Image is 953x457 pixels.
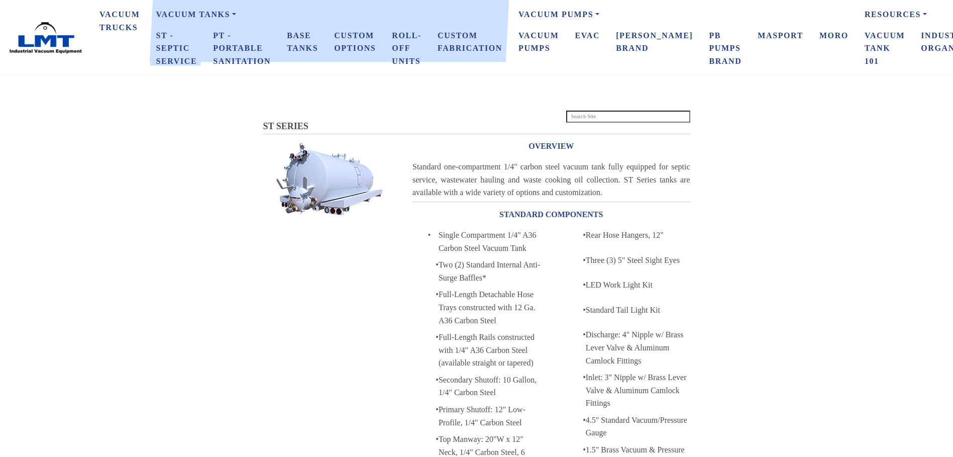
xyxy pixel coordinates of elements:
[428,433,439,446] p: •
[428,374,439,387] p: •
[701,25,750,72] a: PB Pumps Brand
[439,403,543,429] div: Primary Shutoff: 12" Low-Profile, 1/4" Carbon Steel
[8,22,83,54] img: LMT
[412,160,690,199] div: Standard one-compartment 1/4" carbon steel vacuum tank fully equipped for septic service, wastewa...
[412,134,690,158] a: OVERVIEW
[575,254,586,267] p: •
[586,254,690,267] div: Three (3) 5" Steel Sight Eyes
[412,207,690,223] h3: STANDARD COMPONENTS
[439,258,543,284] div: Two (2) Standard Internal Anti-Surge Baffles*
[439,374,543,399] div: Secondary Shutoff: 10 Gallon, 1/4" Carbon Steel
[575,229,586,242] p: •
[412,138,690,154] h3: OVERVIEW
[384,25,430,72] a: Roll-Off Units
[91,4,148,38] a: Vacuum Trucks
[148,4,510,25] a: Vacuum Tanks
[428,258,439,271] p: •
[430,25,510,59] a: Custom Fabrication
[412,203,690,226] a: STANDARD COMPONENTS
[586,229,690,242] div: Rear Hose Hangers, 12"
[575,443,586,456] p: •
[263,121,308,131] span: ST SERIES
[575,371,586,384] p: •
[279,25,326,59] a: Base Tanks
[586,328,690,367] div: Discharge: 4" Nipple w/ Brass Lever Valve & Aluminum Camlock Fittings
[148,25,205,72] a: ST - Septic Service
[575,279,586,292] p: •
[439,331,543,370] div: Full-Length Rails constructed with 1/4" A36 Carbon Steel (available straight or tapered)
[586,304,690,317] div: Standard Tail Light Kit
[857,25,913,72] a: Vacuum Tank 101
[439,229,543,254] div: Single Compartment 1/4" A36 Carbon Steel Vacuum Tank
[428,331,439,344] p: •
[811,25,857,46] a: Moro
[439,288,543,327] div: Full-Length Detachable Hose Trays constructed with 12 Ga. A36 Carbon Steel
[326,25,384,59] a: Custom Options
[205,25,279,72] a: PT - Portable Sanitation
[575,414,586,427] p: •
[586,414,690,439] div: 4.5" Standard Vacuum/Pressure Gauge
[608,25,701,59] a: [PERSON_NAME] Brand
[567,25,608,46] a: eVAC
[428,288,439,301] p: •
[264,141,394,217] img: Stacks Image 9449
[510,25,567,59] a: Vacuum Pumps
[428,403,439,416] p: •
[566,111,690,123] input: Search Site
[586,279,690,292] div: LED Work Light Kit
[420,229,431,242] p: •
[586,371,690,410] div: Inlet: 3" Nipple w/ Brass Lever Valve & Aluminum Camlock Fittings
[510,4,857,25] a: Vacuum Pumps
[575,304,586,317] p: •
[575,328,586,341] p: •
[750,25,811,46] a: Masport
